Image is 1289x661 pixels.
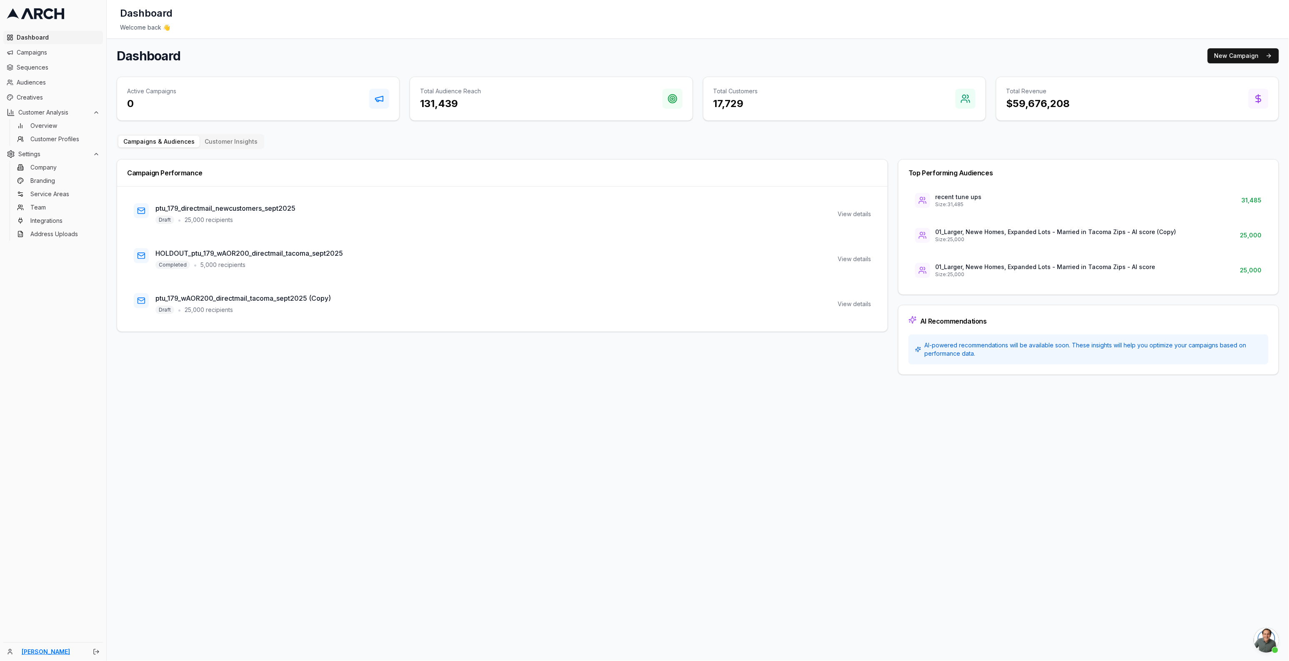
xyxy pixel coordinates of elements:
[14,215,93,227] a: Integrations
[17,78,100,87] span: Audiences
[925,341,1262,358] span: AI-powered recommendations will be available soon. These insights will help you optimize your cam...
[127,97,176,110] h3: 0
[14,175,93,187] a: Branding
[30,177,55,185] span: Branding
[155,261,190,269] span: Completed
[120,23,1276,32] div: Welcome back 👋
[155,306,174,314] span: Draft
[155,293,331,303] h3: ptu_179_wAOR200_directmail_tacoma_sept2025 (Copy)
[118,136,200,147] button: Campaigns & Audiences
[3,91,103,104] a: Creatives
[935,236,1176,243] p: Size: 25,000
[14,162,93,173] a: Company
[1006,97,1070,110] h3: $59,676,208
[920,318,987,324] div: AI Recommendations
[838,210,871,218] div: View details
[14,188,93,200] a: Service Areas
[1240,266,1262,274] span: 25,000
[30,217,63,225] span: Integrations
[14,202,93,213] a: Team
[14,120,93,132] a: Overview
[3,61,103,74] a: Sequences
[185,306,233,314] span: 25,000 recipients
[935,228,1176,236] p: 01_Larger, Newe Homes, Expanded Lots - Married in Tacoma Zips - AI score (Copy)
[1254,628,1279,653] div: Open chat
[909,170,1269,176] div: Top Performing Audiences
[30,230,78,238] span: Address Uploads
[14,228,93,240] a: Address Uploads
[935,193,981,201] p: recent tune ups
[193,260,197,270] span: •
[1208,48,1279,63] button: New Campaign
[178,215,181,225] span: •
[18,150,90,158] span: Settings
[838,255,871,263] div: View details
[713,87,758,95] p: Total Customers
[200,136,263,147] button: Customer Insights
[30,190,69,198] span: Service Areas
[17,93,100,102] span: Creatives
[1240,231,1262,239] span: 25,000
[22,648,84,656] a: [PERSON_NAME]
[3,76,103,89] a: Audiences
[935,271,1155,278] p: Size: 25,000
[3,106,103,119] button: Customer Analysis
[127,87,176,95] p: Active Campaigns
[420,87,481,95] p: Total Audience Reach
[30,122,57,130] span: Overview
[90,646,102,658] button: Log out
[30,163,57,172] span: Company
[200,261,245,269] span: 5,000 recipients
[3,31,103,44] a: Dashboard
[127,170,878,176] div: Campaign Performance
[120,7,173,20] h1: Dashboard
[713,97,758,110] h3: 17,729
[3,147,103,161] button: Settings
[838,300,871,308] div: View details
[17,48,100,57] span: Campaigns
[420,97,481,110] h3: 131,439
[1242,196,1262,205] span: 31,485
[3,46,103,59] a: Campaigns
[185,216,233,224] span: 25,000 recipients
[17,33,100,42] span: Dashboard
[30,135,79,143] span: Customer Profiles
[17,63,100,72] span: Sequences
[935,263,1155,271] p: 01_Larger, Newe Homes, Expanded Lots - Married in Tacoma Zips - AI score
[14,133,93,145] a: Customer Profiles
[178,305,181,315] span: •
[155,203,295,213] h3: ptu_179_directmail_newcustomers_sept2025
[1006,87,1070,95] p: Total Revenue
[18,108,90,117] span: Customer Analysis
[935,201,981,208] p: Size: 31,485
[155,248,343,258] h3: HOLDOUT_ptu_179_wAOR200_directmail_tacoma_sept2025
[117,48,180,63] h1: Dashboard
[30,203,46,212] span: Team
[155,216,174,224] span: Draft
